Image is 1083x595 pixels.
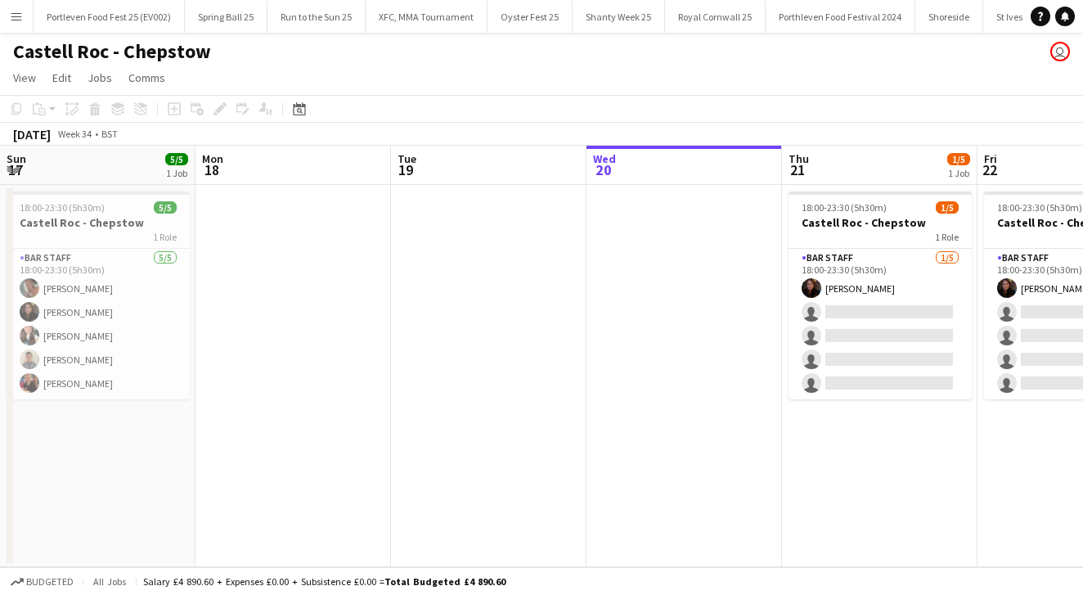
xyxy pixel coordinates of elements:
span: 20 [591,160,616,179]
span: Edit [52,70,71,85]
span: Jobs [88,70,112,85]
span: 18:00-23:30 (5h30m) [20,201,105,214]
span: 1 Role [153,231,177,243]
app-job-card: 18:00-23:30 (5h30m)1/5Castell Roc - Chepstow1 RoleBar Staff1/518:00-23:30 (5h30m)[PERSON_NAME] [789,192,972,399]
span: 18:00-23:30 (5h30m) [802,201,887,214]
span: Wed [593,151,616,166]
span: 21 [786,160,809,179]
span: 1/5 [947,153,970,165]
app-card-role: Bar Staff1/518:00-23:30 (5h30m)[PERSON_NAME] [789,249,972,399]
div: [DATE] [13,126,51,142]
button: XFC, MMA Tournament [366,1,488,33]
span: Comms [128,70,165,85]
button: Royal Cornwall 25 [665,1,766,33]
button: Spring Ball 25 [185,1,267,33]
button: Shanty Week 25 [573,1,665,33]
h3: Castell Roc - Chepstow [789,215,972,230]
span: Fri [984,151,997,166]
button: Oyster Fest 25 [488,1,573,33]
span: Week 34 [54,128,95,140]
h1: Castell Roc - Chepstow [13,39,211,64]
span: 19 [395,160,416,179]
span: Sun [7,151,26,166]
button: Shoreside [915,1,983,33]
button: Portleven Food Fest 25 (EV002) [34,1,185,33]
a: Edit [46,67,78,88]
span: 18:00-23:30 (5h30m) [997,201,1082,214]
div: 1 Job [166,167,187,179]
span: All jobs [90,575,129,588]
span: 17 [4,160,26,179]
a: Jobs [81,67,119,88]
span: View [13,70,36,85]
button: Budgeted [8,573,76,591]
app-job-card: 18:00-23:30 (5h30m)5/5Castell Roc - Chepstow1 RoleBar Staff5/518:00-23:30 (5h30m)[PERSON_NAME][PE... [7,192,190,399]
a: Comms [122,67,172,88]
app-card-role: Bar Staff5/518:00-23:30 (5h30m)[PERSON_NAME][PERSON_NAME][PERSON_NAME][PERSON_NAME][PERSON_NAME] [7,249,190,399]
span: Budgeted [26,576,74,588]
button: Porthleven Food Festival 2024 [766,1,915,33]
span: 5/5 [165,153,188,165]
span: 5/5 [154,201,177,214]
app-user-avatar: Gary James [1050,42,1070,61]
div: BST [101,128,118,140]
span: 1/5 [936,201,959,214]
span: Total Budgeted £4 890.60 [384,575,506,588]
span: Tue [398,151,416,166]
span: 1 Role [935,231,959,243]
span: 18 [200,160,223,179]
div: 1 Job [948,167,969,179]
div: Salary £4 890.60 + Expenses £0.00 + Subsistence £0.00 = [143,575,506,588]
span: 22 [982,160,997,179]
span: Mon [202,151,223,166]
h3: Castell Roc - Chepstow [7,215,190,230]
a: View [7,67,43,88]
span: Thu [789,151,809,166]
button: Run to the Sun 25 [267,1,366,33]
